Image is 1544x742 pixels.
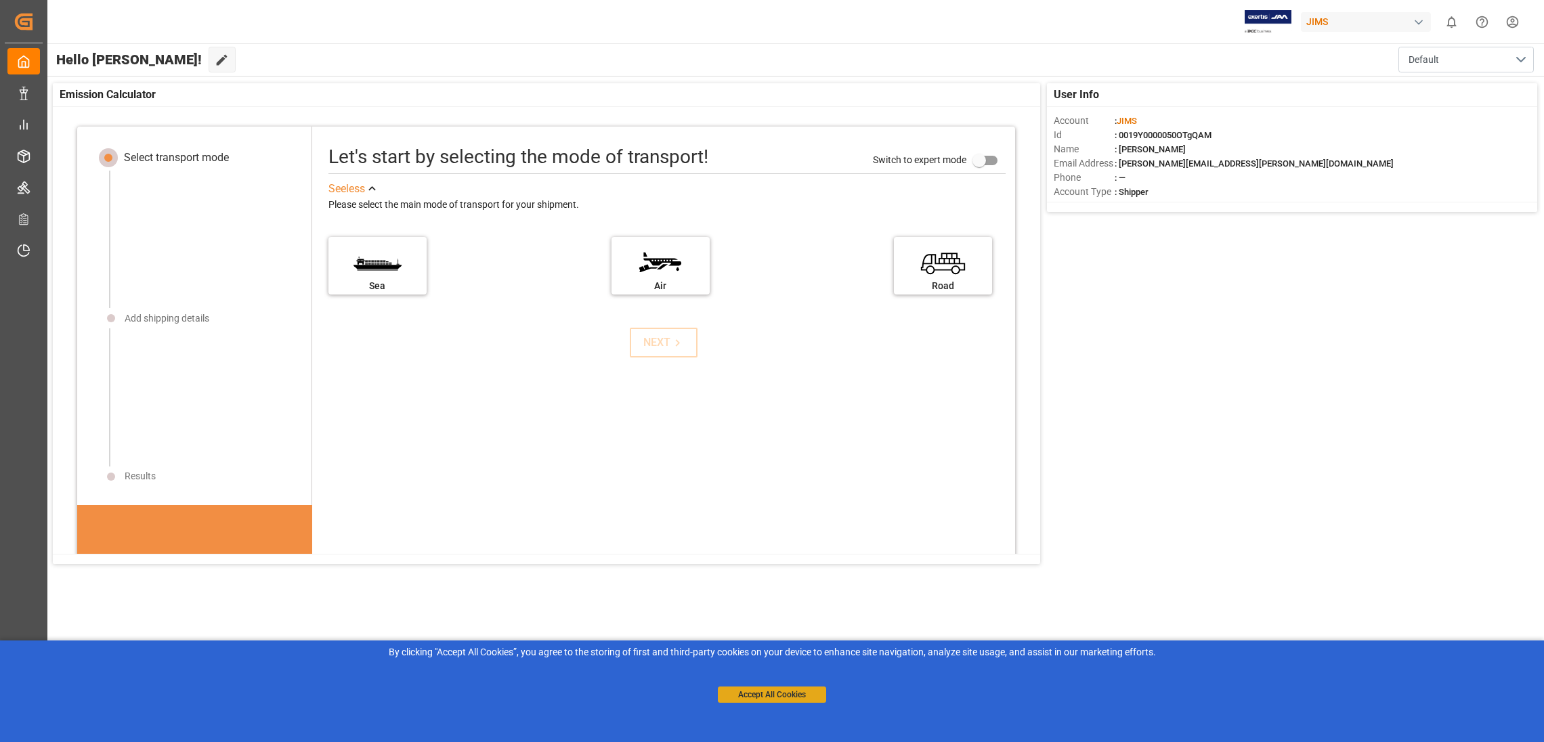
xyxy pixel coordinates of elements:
[1054,185,1115,199] span: Account Type
[1409,53,1439,67] span: Default
[1115,158,1394,169] span: : [PERSON_NAME][EMAIL_ADDRESS][PERSON_NAME][DOMAIN_NAME]
[901,279,985,293] div: Road
[1115,130,1211,140] span: : 0019Y0000050OTgQAM
[328,181,365,197] div: See less
[124,150,229,166] div: Select transport mode
[125,469,156,483] div: Results
[1115,144,1186,154] span: : [PERSON_NAME]
[77,552,312,581] div: DID YOU KNOW?
[9,645,1535,659] div: By clicking "Accept All Cookies”, you agree to the storing of first and third-party cookies on yo...
[1117,116,1137,126] span: JIMS
[1054,128,1115,142] span: Id
[125,311,209,326] div: Add shipping details
[643,334,685,351] div: NEXT
[1245,10,1291,34] img: Exertis%20JAM%20-%20Email%20Logo.jpg_1722504956.jpg
[1115,116,1137,126] span: :
[1054,114,1115,128] span: Account
[335,279,420,293] div: Sea
[1054,142,1115,156] span: Name
[328,197,1006,213] div: Please select the main mode of transport for your shipment.
[630,328,698,357] button: NEXT
[56,47,202,72] span: Hello [PERSON_NAME]!
[718,686,826,703] button: Accept All Cookies
[328,143,708,171] div: Let's start by selecting the mode of transport!
[873,154,966,165] span: Switch to expert mode
[1398,47,1534,72] button: open menu
[1054,171,1115,185] span: Phone
[1054,156,1115,171] span: Email Address
[1115,187,1149,197] span: : Shipper
[1115,173,1125,183] span: : —
[618,279,703,293] div: Air
[60,87,156,103] span: Emission Calculator
[1054,87,1099,103] span: User Info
